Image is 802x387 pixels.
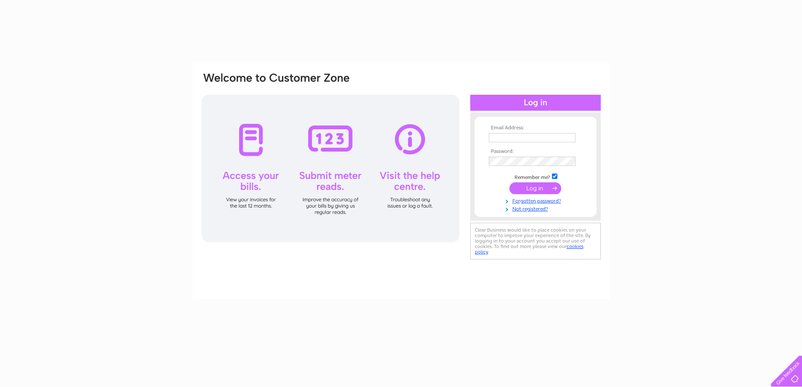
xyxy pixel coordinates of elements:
[475,243,584,255] a: cookies policy
[487,172,584,181] td: Remember me?
[487,149,584,155] th: Password:
[470,223,601,259] div: Clear Business would like to place cookies on your computer to improve your experience of the sit...
[509,182,561,194] input: Submit
[487,125,584,131] th: Email Address:
[489,196,584,204] a: Forgotten password?
[489,204,584,212] a: Not registered?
